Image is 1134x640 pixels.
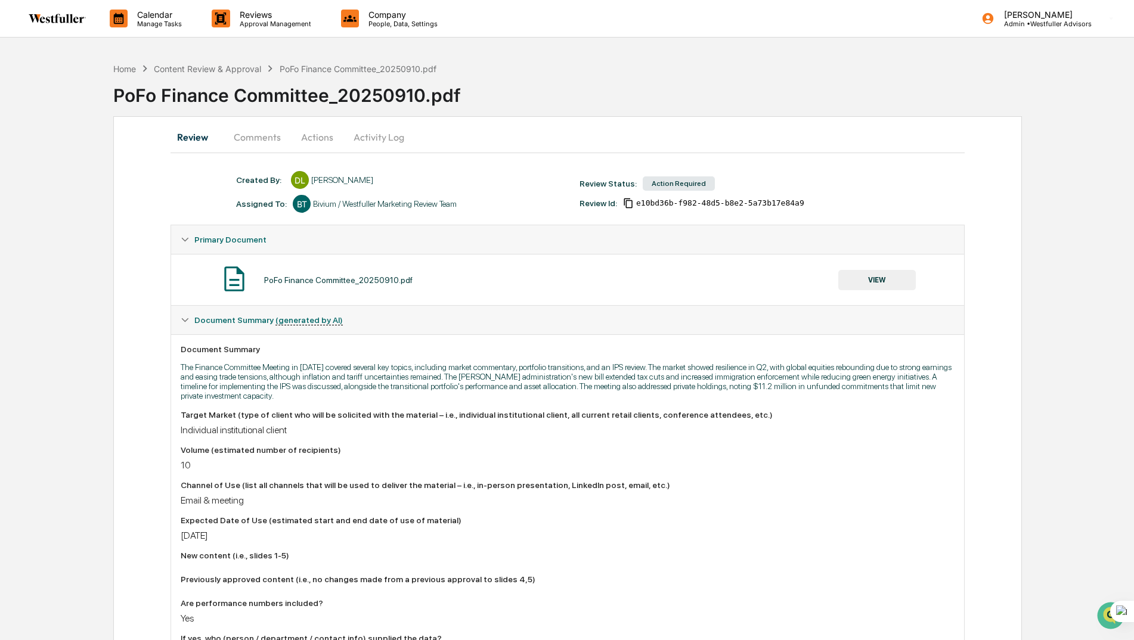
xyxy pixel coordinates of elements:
p: Manage Tasks [128,20,188,28]
span: Pylon [119,202,144,211]
span: Data Lookup [24,173,75,185]
img: logo [29,14,86,23]
div: [DATE] [181,530,954,541]
div: Review Status: [580,179,637,188]
div: PoFo Finance Committee_20250910.pdf [113,75,1134,106]
div: Created By: ‎ ‎ [236,175,285,185]
a: Powered byPylon [84,201,144,211]
div: Previously approved content (i.e., no changes made from a previous approval to slides 4,5) [181,574,954,584]
img: 1746055101610-c473b297-6a78-478c-a979-82029cc54cd1 [12,91,33,113]
div: 🖐️ [12,151,21,161]
div: Individual institutional client [181,424,954,436]
p: The Finance Committee Meeting in [DATE] covered several key topics, including market commentary, ... [181,362,954,400]
p: Approval Management [230,20,317,28]
div: Document Summary [181,344,954,354]
div: Action Required [643,176,715,191]
div: Yes [181,613,954,624]
div: We're available if you need us! [41,103,151,113]
p: How can we help? [12,25,217,44]
div: PoFo Finance Committee_20250910.pdf [280,64,436,74]
div: New content (i.e., slides 1-5) [181,551,954,560]
span: Document Summary [194,315,343,325]
div: [PERSON_NAME] [311,175,373,185]
img: Document Icon [219,264,249,294]
div: Primary Document [171,254,963,305]
span: Primary Document [194,235,267,244]
div: PoFo Finance Committee_20250910.pdf [264,275,413,285]
button: Review [171,123,224,151]
button: Activity Log [344,123,414,151]
p: Reviews [230,10,317,20]
a: 🖐️Preclearance [7,145,82,167]
p: Calendar [128,10,188,20]
div: secondary tabs example [171,123,964,151]
a: 🗄️Attestations [82,145,153,167]
div: Document Summary (generated by AI) [171,306,963,334]
button: Actions [290,123,344,151]
div: Assigned To: [236,199,287,209]
div: DL [291,171,309,189]
div: Primary Document [171,225,963,254]
div: Target Market (type of client who will be solicited with the material – i.e., individual institut... [181,410,954,420]
button: VIEW [838,270,916,290]
div: BT [293,195,311,213]
div: Content Review & Approval [154,64,261,74]
button: Comments [224,123,290,151]
span: Attestations [98,150,148,162]
div: Volume (estimated number of recipients) [181,445,954,455]
span: e10bd36b-f982-48d5-b8e2-5a73b17e84a9 [636,198,804,208]
div: 🔎 [12,174,21,184]
div: Home [113,64,136,74]
p: Admin • Westfuller Advisors [994,20,1092,28]
div: Email & meeting [181,495,954,506]
div: Expected Date of Use (estimated start and end date of use of material) [181,515,954,525]
div: 10 [181,459,954,471]
p: [PERSON_NAME] [994,10,1092,20]
span: Preclearance [24,150,77,162]
div: Start new chat [41,91,196,103]
div: Are performance numbers included? [181,598,954,608]
span: Copy Id [623,198,634,209]
p: People, Data, Settings [359,20,444,28]
div: Bivium / Westfuller Marketing Review Team [313,199,457,209]
div: Review Id: [580,198,617,208]
iframe: Open customer support [1096,601,1128,633]
u: (generated by AI) [275,315,343,325]
button: Start new chat [203,95,217,109]
div: Channel of Use (list all channels that will be used to deliver the material – i.e., in-person pre... [181,480,954,490]
p: Company [359,10,444,20]
div: 🗄️ [86,151,96,161]
a: 🔎Data Lookup [7,168,80,189]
